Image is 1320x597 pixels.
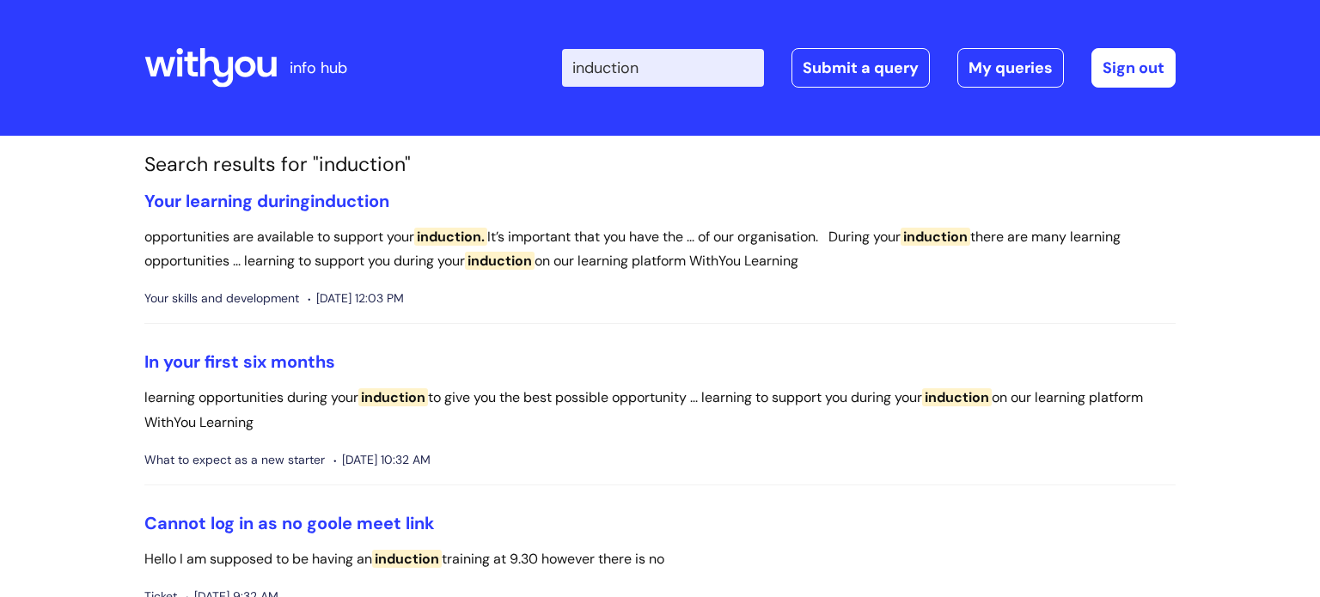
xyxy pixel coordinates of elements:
a: Cannot log in as no goole meet link [144,512,435,534]
input: Search [562,49,764,87]
span: [DATE] 12:03 PM [308,288,404,309]
a: Your learning duringinduction [144,190,389,212]
a: My queries [957,48,1064,88]
span: What to expect as a new starter [144,449,325,471]
span: induction [372,550,442,568]
div: | - [562,48,1176,88]
span: induction [310,190,389,212]
p: Hello I am supposed to be having an training at 9.30 however there is no [144,547,1176,572]
a: In your first six months [144,350,335,373]
p: info hub [290,54,347,82]
span: induction [465,252,535,270]
p: learning opportunities during your to give you the best possible opportunity ... learning to supp... [144,386,1176,436]
span: Your skills and development [144,288,299,309]
p: opportunities are available to support your It’s important that you have the ... of our organisat... [144,225,1176,275]
span: induction [901,228,970,246]
span: induction [358,388,428,406]
h1: Search results for "induction" [144,153,1176,177]
a: Submit a query [791,48,930,88]
span: [DATE] 10:32 AM [333,449,431,471]
span: induction [922,388,992,406]
a: Sign out [1091,48,1176,88]
span: induction. [414,228,487,246]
